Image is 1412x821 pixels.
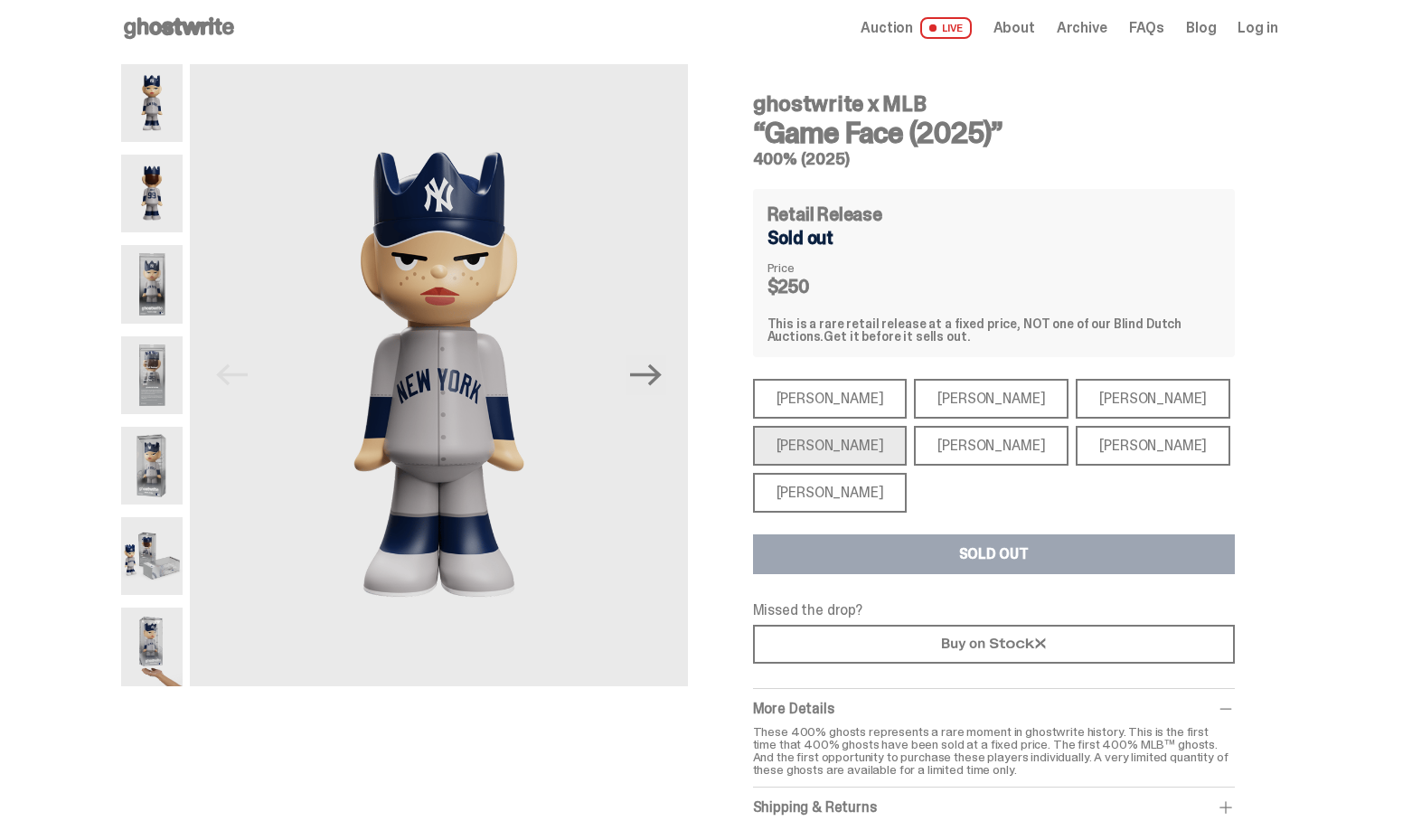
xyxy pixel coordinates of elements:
a: Log in [1238,21,1277,35]
h3: “Game Face (2025)” [753,118,1235,147]
img: 06-ghostwrite-mlb-game-face-hero-judge-04.png [121,517,184,595]
img: 04-ghostwrite-mlb-game-face-hero-judge-02.png [121,336,184,414]
a: About [993,21,1035,35]
span: Auction [861,21,913,35]
div: [PERSON_NAME] [1076,379,1230,419]
div: [PERSON_NAME] [914,426,1068,466]
p: These 400% ghosts represents a rare moment in ghostwrite history. This is the first time that 400... [753,725,1235,776]
div: [PERSON_NAME] [753,473,908,513]
span: Get it before it sells out. [824,328,970,344]
img: 01-ghostwrite-mlb-game-face-hero-judge-front.png [190,64,687,686]
button: SOLD OUT [753,534,1235,574]
p: Missed the drop? [753,603,1235,618]
span: More Details [753,699,834,718]
img: 05-ghostwrite-mlb-game-face-hero-judge-03.png [121,427,184,505]
a: Archive [1057,21,1107,35]
div: [PERSON_NAME] [1076,426,1230,466]
div: Sold out [767,229,1220,247]
a: FAQs [1129,21,1164,35]
a: Auction LIVE [861,17,971,39]
img: MLB400ScaleImage.2412-ezgif.com-optipng.png [121,608,184,685]
button: Next [626,355,666,395]
span: LIVE [920,17,972,39]
div: [PERSON_NAME] [753,426,908,466]
img: 03-ghostwrite-mlb-game-face-hero-judge-01.png [121,245,184,323]
h5: 400% (2025) [753,151,1235,167]
div: This is a rare retail release at a fixed price, NOT one of our Blind Dutch Auctions. [767,317,1220,343]
div: [PERSON_NAME] [914,379,1068,419]
a: Blog [1186,21,1216,35]
div: SOLD OUT [959,547,1029,561]
img: 02-ghostwrite-mlb-game-face-hero-judge-back.png [121,155,184,232]
dd: $250 [767,278,858,296]
div: Shipping & Returns [753,798,1235,816]
h4: ghostwrite x MLB [753,93,1235,115]
h4: Retail Release [767,205,882,223]
dt: Price [767,261,858,274]
img: 01-ghostwrite-mlb-game-face-hero-judge-front.png [121,64,184,142]
div: [PERSON_NAME] [753,379,908,419]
